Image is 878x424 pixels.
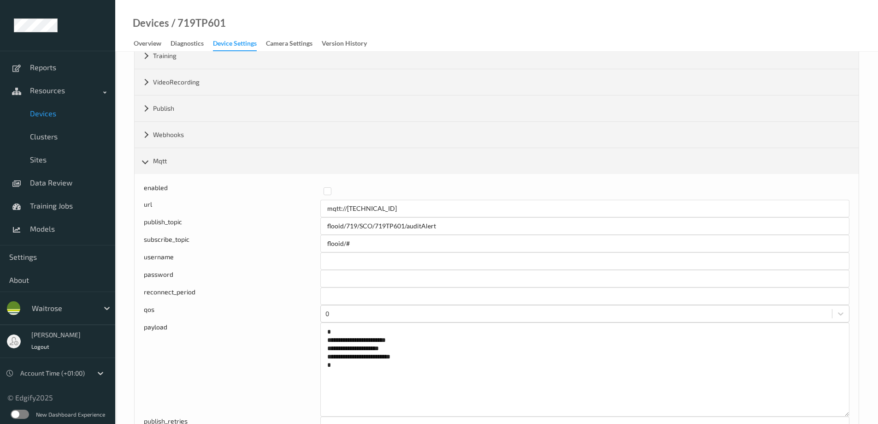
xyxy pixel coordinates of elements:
[171,37,213,50] a: Diagnostics
[133,18,169,28] a: Devices
[135,69,859,95] div: VideoRecording
[266,39,312,50] div: Camera Settings
[322,39,367,50] div: Version History
[144,183,317,200] div: enabled
[144,200,320,217] div: url
[134,37,171,50] a: Overview
[169,18,226,28] div: / 719TP601
[144,235,320,252] div: subscribe_topic
[144,287,320,305] div: reconnect_period
[135,96,859,121] div: Publish
[135,148,859,174] div: Mqtt
[266,37,322,50] a: Camera Settings
[134,39,161,50] div: Overview
[144,252,320,270] div: username
[144,305,320,322] div: qos
[144,322,320,417] div: payload
[135,43,859,69] div: Training
[213,37,266,51] a: Device Settings
[144,270,320,287] div: password
[144,217,320,235] div: publish_topic
[135,122,859,148] div: Webhooks
[213,39,257,51] div: Device Settings
[171,39,204,50] div: Diagnostics
[322,37,376,50] a: Version History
